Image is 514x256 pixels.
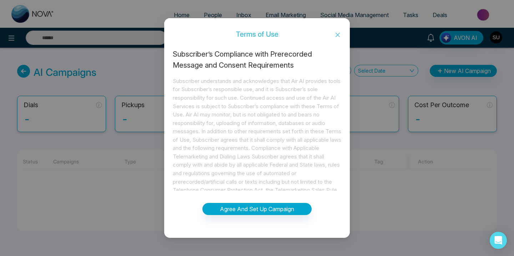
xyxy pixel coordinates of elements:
[164,30,350,38] div: Terms of Use
[173,77,341,190] div: Subscriber understands and acknowledges that Air AI provides tools for Subscriber’s responsible u...
[335,32,341,38] span: close
[173,49,341,71] div: Subscriber’s Compliance with Prerecorded Message and Consent Requirements
[326,25,350,45] button: Close
[490,232,507,249] div: Open Intercom Messenger
[202,203,312,215] button: Agree And Set Up Campaign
